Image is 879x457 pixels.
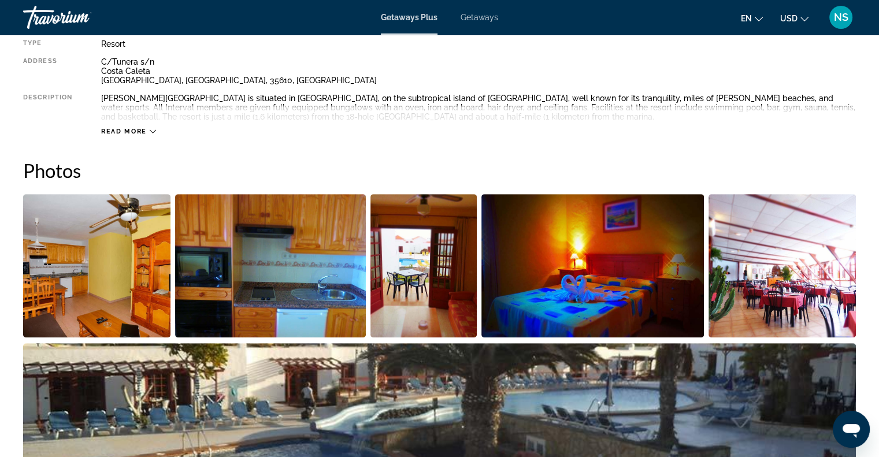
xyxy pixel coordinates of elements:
span: en [741,14,752,23]
a: Getaways [461,13,498,22]
button: Change language [741,10,763,27]
div: Resort [101,39,856,49]
div: Address [23,57,72,85]
div: Description [23,94,72,121]
h2: Photos [23,159,856,182]
button: Open full-screen image slider [481,194,704,338]
a: Travorium [23,2,139,32]
span: Read more [101,128,147,135]
div: Type [23,39,72,49]
iframe: Кнопка запуска окна обмена сообщениями [833,411,870,448]
button: Read more [101,127,156,136]
div: [PERSON_NAME][GEOGRAPHIC_DATA] is situated in [GEOGRAPHIC_DATA], on the subtropical island of [GE... [101,94,856,121]
button: User Menu [826,5,856,29]
button: Change currency [780,10,808,27]
button: Open full-screen image slider [175,194,366,338]
button: Open full-screen image slider [370,194,477,338]
button: Open full-screen image slider [23,194,170,338]
span: NS [834,12,848,23]
div: C/Tunera s/n Costa Caleta [GEOGRAPHIC_DATA], [GEOGRAPHIC_DATA], 35610, [GEOGRAPHIC_DATA] [101,57,856,85]
button: Open full-screen image slider [709,194,856,338]
span: USD [780,14,798,23]
a: Getaways Plus [381,13,437,22]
